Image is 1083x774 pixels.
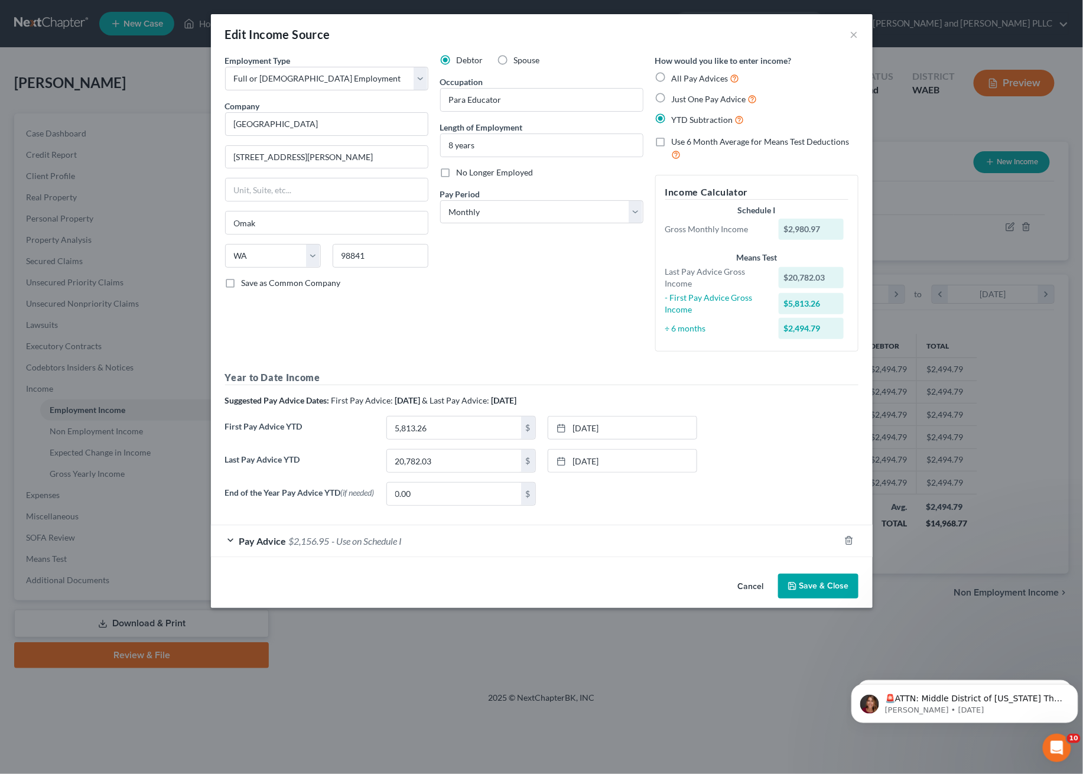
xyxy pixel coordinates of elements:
h5: Year to Date Income [225,370,858,385]
strong: [DATE] [395,395,421,405]
div: $ [521,417,535,439]
a: [DATE] [548,417,697,439]
button: Save & Close [778,574,858,599]
span: $2,156.95 [289,535,330,547]
label: Last Pay Advice YTD [219,449,380,482]
input: Enter zip... [333,244,428,268]
span: 10 [1067,734,1081,743]
a: [DATE] [548,450,697,472]
span: No Longer Employed [457,167,534,177]
div: - First Pay Advice Gross Income [659,292,773,316]
input: 0.00 [387,417,521,439]
input: 0.00 [387,483,521,505]
div: $2,494.79 [779,318,844,339]
div: $2,980.97 [779,219,844,240]
input: -- [441,89,643,111]
span: & Last Pay Advice: [422,395,490,405]
div: ÷ 6 months [659,323,773,334]
input: ex: 2 years [441,134,643,157]
label: Length of Employment [440,121,523,134]
input: 0.00 [387,450,521,472]
span: Company [225,101,260,111]
div: $5,813.26 [779,293,844,314]
div: Means Test [665,252,848,264]
div: Last Pay Advice Gross Income [659,266,773,290]
button: × [850,27,858,41]
label: End of the Year Pay Advice YTD [219,482,380,515]
span: Use 6 Month Average for Means Test Deductions [672,136,850,147]
span: All Pay Advices [672,73,728,83]
span: (if needed) [341,487,375,497]
input: Unit, Suite, etc... [226,178,428,201]
label: First Pay Advice YTD [219,416,380,449]
input: Search company by name... [225,112,428,136]
iframe: Intercom live chat [1043,734,1071,762]
label: How would you like to enter income? [655,54,792,67]
span: First Pay Advice: [331,395,393,405]
span: Debtor [457,55,483,65]
div: Gross Monthly Income [659,223,773,235]
span: Spouse [514,55,540,65]
div: Schedule I [665,204,848,216]
label: Occupation [440,76,483,88]
span: Just One Pay Advice [672,94,746,104]
iframe: Intercom notifications message [847,659,1083,742]
span: Pay Advice [239,535,287,547]
span: Employment Type [225,56,291,66]
strong: Suggested Pay Advice Dates: [225,395,330,405]
span: YTD Subtraction [672,115,733,125]
strong: [DATE] [492,395,517,405]
span: - Use on Schedule I [332,535,402,547]
div: Edit Income Source [225,26,330,43]
input: Enter address... [226,146,428,168]
div: $ [521,483,535,505]
h5: Income Calculator [665,185,848,200]
input: Enter city... [226,212,428,234]
div: $20,782.03 [779,267,844,288]
button: Cancel [728,575,773,599]
span: Pay Period [440,189,480,199]
span: Save as Common Company [242,278,341,288]
div: $ [521,450,535,472]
